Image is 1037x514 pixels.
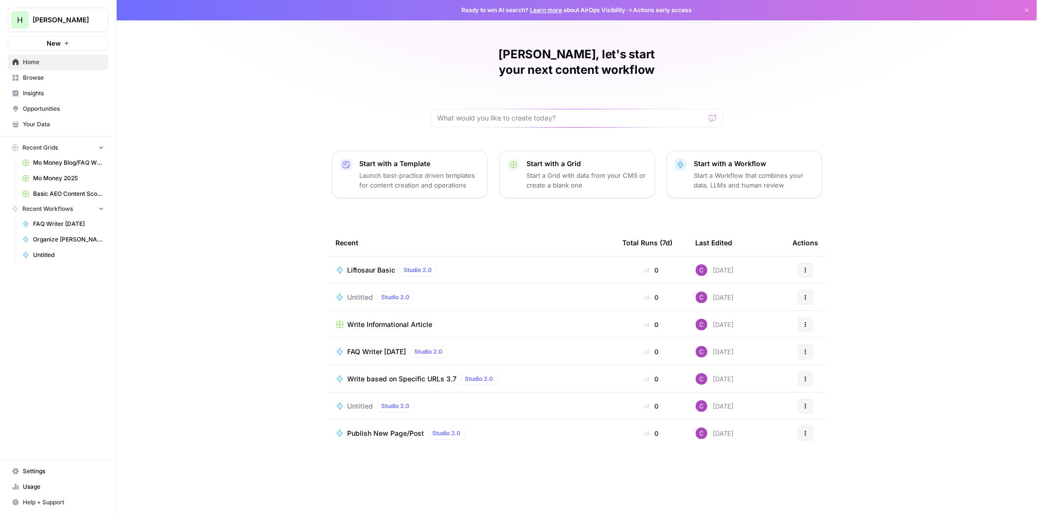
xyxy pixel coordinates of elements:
span: Studio 2.0 [415,347,443,356]
span: Recent Grids [22,143,58,152]
div: Last Edited [696,229,733,256]
span: Home [23,58,104,67]
span: Write based on Specific URLs 3.7 [348,374,457,384]
a: Mo Money Blog/FAQ Writer [18,155,108,171]
span: Insights [23,89,104,98]
img: lfe6qmc50w30utgkmhcdgn0017qz [696,428,707,439]
a: Your Data [8,117,108,132]
span: Basic AEO Content Scorecard with Improvement Report Grid [33,189,104,198]
span: FAQ Writer [DATE] [33,220,104,228]
a: Liftosaur BasicStudio 2.0 [336,264,607,276]
button: Recent Grids [8,140,108,155]
div: [DATE] [696,400,734,412]
div: [DATE] [696,346,734,358]
span: Mo Money Blog/FAQ Writer [33,158,104,167]
span: Settings [23,467,104,476]
span: Untitled [348,292,373,302]
p: Start with a Template [360,159,479,169]
a: UntitledStudio 2.0 [336,291,607,303]
div: [DATE] [696,428,734,439]
a: Settings [8,463,108,479]
span: H [17,14,23,26]
a: Usage [8,479,108,495]
span: Publish New Page/Post [348,428,424,438]
span: New [47,38,61,48]
span: Browse [23,73,104,82]
div: Actions [793,229,819,256]
p: Start with a Grid [527,159,647,169]
img: lfe6qmc50w30utgkmhcdgn0017qz [696,264,707,276]
button: Recent Workflows [8,202,108,216]
a: Opportunities [8,101,108,117]
div: 0 [623,401,680,411]
button: Start with a WorkflowStart a Workflow that combines your data, LLMs and human review [667,151,822,198]
a: Untitled [18,247,108,263]
img: lfe6qmc50w30utgkmhcdgn0017qz [696,319,707,330]
button: Help + Support [8,495,108,510]
a: Home [8,54,108,70]
span: Studio 2.0 [433,429,461,438]
a: Mo Money 2025 [18,171,108,186]
span: Studio 2.0 [382,293,410,302]
a: Browse [8,70,108,86]
a: Insights [8,86,108,101]
div: 0 [623,292,680,302]
div: [DATE] [696,264,734,276]
div: [DATE] [696,291,734,303]
span: Studio 2.0 [404,266,432,274]
div: [DATE] [696,319,734,330]
input: What would you like to create today? [438,113,705,123]
span: Opportunities [23,104,104,113]
a: Basic AEO Content Scorecard with Improvement Report Grid [18,186,108,202]
button: Start with a TemplateLaunch best-practice driven templates for content creation and operations [332,151,488,198]
span: Your Data [23,120,104,129]
a: Write Informational Article [336,320,607,329]
img: lfe6qmc50w30utgkmhcdgn0017qz [696,400,707,412]
a: Learn more [530,6,562,14]
span: Usage [23,482,104,491]
div: 0 [623,265,680,275]
img: lfe6qmc50w30utgkmhcdgn0017qz [696,346,707,358]
div: 0 [623,428,680,438]
button: Workspace: Hasbrook [8,8,108,32]
span: Help + Support [23,498,104,507]
a: Organize [PERSON_NAME] [18,232,108,247]
span: Recent Workflows [22,205,73,213]
span: Untitled [348,401,373,411]
h1: [PERSON_NAME], let's start your next content workflow [431,47,723,78]
p: Launch best-practice driven templates for content creation and operations [360,171,479,190]
a: Write based on Specific URLs 3.7Studio 2.0 [336,373,607,385]
div: Recent [336,229,607,256]
div: Total Runs (7d) [623,229,673,256]
div: [DATE] [696,373,734,385]
span: Actions early access [633,6,692,15]
span: Untitled [33,251,104,259]
button: New [8,36,108,51]
p: Start a Grid with data from your CMS or create a blank one [527,171,647,190]
span: Write Informational Article [348,320,433,329]
div: 0 [623,320,680,329]
img: lfe6qmc50w30utgkmhcdgn0017qz [696,373,707,385]
a: FAQ Writer [DATE]Studio 2.0 [336,346,607,358]
span: [PERSON_NAME] [33,15,91,25]
span: Liftosaur Basic [348,265,396,275]
p: Start a Workflow that combines your data, LLMs and human review [694,171,814,190]
span: Organize [PERSON_NAME] [33,235,104,244]
p: Start with a Workflow [694,159,814,169]
button: Start with a GridStart a Grid with data from your CMS or create a blank one [499,151,655,198]
a: UntitledStudio 2.0 [336,400,607,412]
div: 0 [623,374,680,384]
img: lfe6qmc50w30utgkmhcdgn0017qz [696,291,707,303]
span: FAQ Writer [DATE] [348,347,406,357]
a: Publish New Page/PostStudio 2.0 [336,428,607,439]
span: Studio 2.0 [465,375,493,383]
span: Studio 2.0 [382,402,410,411]
span: Mo Money 2025 [33,174,104,183]
div: 0 [623,347,680,357]
span: Ready to win AI search? about AirOps Visibility [462,6,626,15]
a: FAQ Writer [DATE] [18,216,108,232]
